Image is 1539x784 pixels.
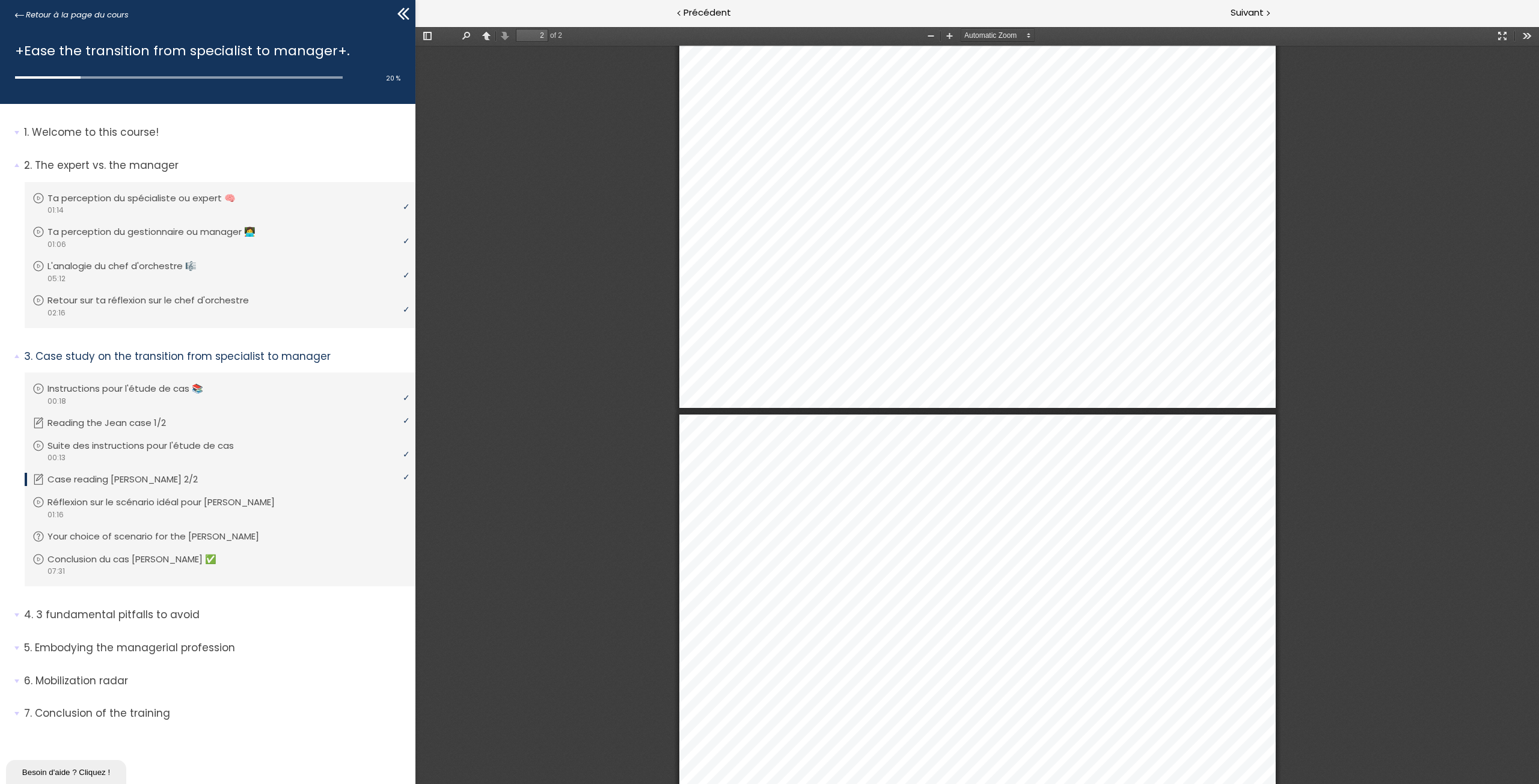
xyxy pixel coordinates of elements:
[6,758,129,784] iframe: chat widget
[47,205,64,216] span: 01:14
[15,8,129,22] a: Retour à la page du cours
[47,382,221,395] p: Instructions pour l'étude de cas 📚
[47,566,65,577] span: 07:31
[47,452,66,463] span: 00:13
[24,640,32,655] span: 5.
[133,2,151,16] span: of 2
[15,40,394,61] h1: +Ease the transition from specialist to manager+.
[24,349,406,364] p: Case study on the transition from specialist to manager
[47,416,184,430] p: Reading the Jean case 1/2
[24,607,33,622] span: 4.
[24,640,406,655] p: Embodying the managerial profession
[24,673,406,688] p: Mobilization radar
[47,473,216,486] p: Case reading [PERSON_NAME] 2/2
[47,553,234,566] p: Conclusion du cas [PERSON_NAME] ✅
[24,706,32,721] span: 7.
[47,509,64,520] span: 01:16
[684,5,731,20] span: Précédent
[47,439,252,452] p: Suite des instructions pour l'étude de cas
[24,706,406,721] p: Conclusion of the training
[47,396,66,407] span: 00:18
[47,273,66,284] span: 05:12
[24,349,32,364] span: 3.
[24,158,406,173] p: The expert vs. the manager
[47,530,277,543] p: Your choice of scenario for the [PERSON_NAME]
[47,239,66,250] span: 01:06
[24,125,29,140] span: 1.
[24,125,406,140] p: Welcome to this course!
[24,158,32,173] span: 2.
[47,192,254,205] p: Ta perception du spécialiste ou expert 🧠
[47,260,215,273] p: L'analogie du chef d'orchestre 🎼
[1231,5,1264,20] span: Suivant
[47,496,293,509] p: Réflexion sur le scénario idéal pour [PERSON_NAME]
[386,74,400,83] span: 20 %
[26,8,129,22] span: Retour à la page du cours
[24,673,32,688] span: 6.
[545,2,632,15] select: Zoom
[24,607,406,622] p: 3 fundamental pitfalls to avoid
[47,308,66,318] span: 02:16
[100,2,133,16] input: Page
[47,294,267,307] p: Retour sur ta réflexion sur le chef d'orchestre
[47,225,274,239] p: Ta perception du gestionnaire ou manager 👩‍💻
